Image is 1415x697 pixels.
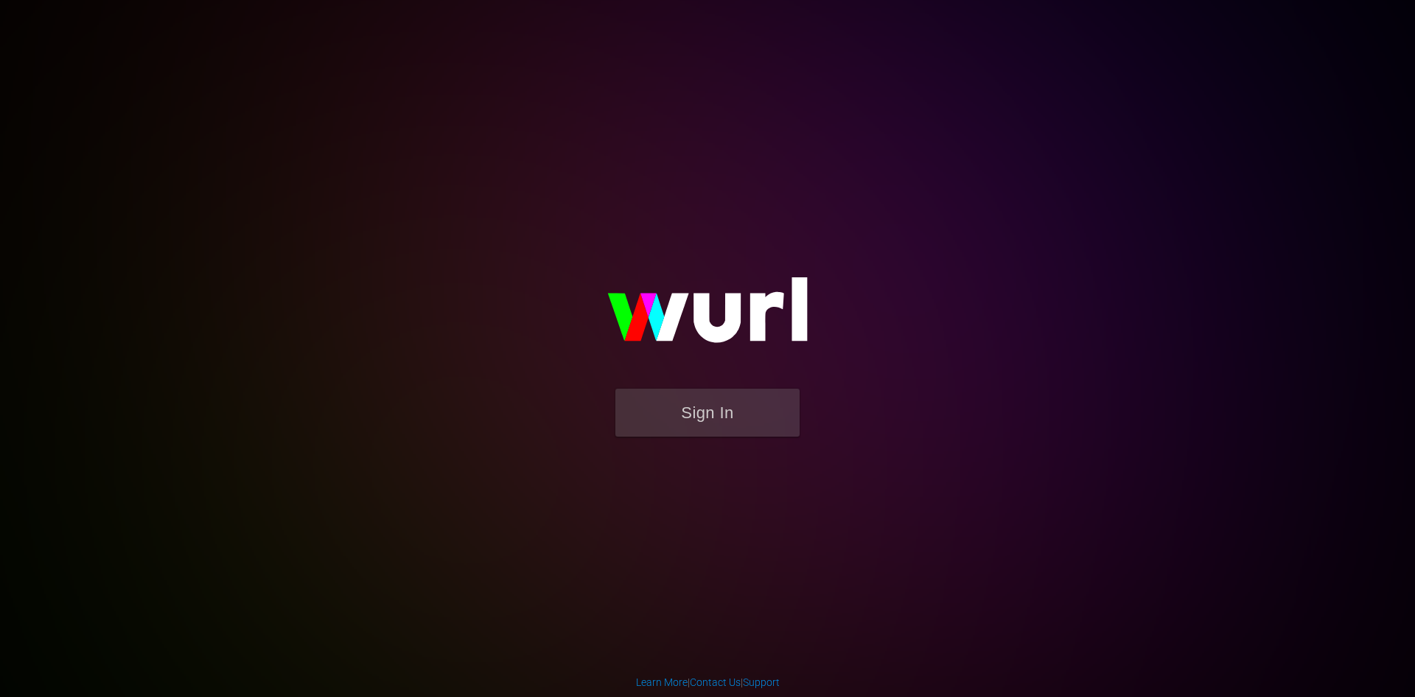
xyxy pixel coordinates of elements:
img: wurl-logo-on-black-223613ac3d8ba8fe6dc639794a292ebdb59501304c7dfd60c99c58986ef67473.svg [560,246,855,389]
a: Contact Us [690,676,741,688]
button: Sign In [615,389,800,437]
a: Learn More [636,676,688,688]
div: | | [636,675,780,690]
a: Support [743,676,780,688]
